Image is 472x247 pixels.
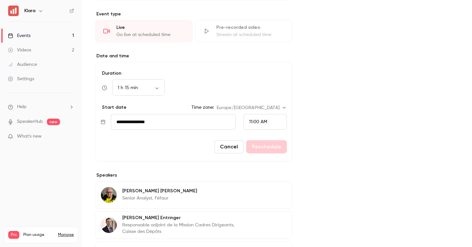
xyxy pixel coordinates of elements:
p: Start date [101,104,127,111]
p: Event type [95,11,292,17]
input: Tue, Feb 17, 2026 [111,114,236,130]
div: Audience [8,61,37,68]
label: Duration [101,70,287,77]
p: Senior Analyst, Féfaur [122,195,197,201]
div: Europe/[GEOGRAPHIC_DATA] [217,104,287,111]
img: Michel Diaz [101,187,117,203]
div: Live [116,24,184,31]
div: Events [8,32,30,39]
div: Pre-recorded video [216,24,284,31]
label: Time zone: [191,104,214,111]
button: Cancel [214,140,244,153]
div: LiveGo live at scheduled time [95,20,192,42]
a: SpeakerHub [17,118,43,125]
h6: Klara [24,8,35,14]
div: From [244,114,287,130]
li: help-dropdown-opener [8,104,74,110]
p: [PERSON_NAME] [PERSON_NAME] [122,188,197,194]
div: Olivier Entringer[PERSON_NAME] EntringerResponsable adjoint de la Mission Cadres Dirigeants, Cais... [95,211,292,239]
img: Olivier Entringer [101,217,117,233]
div: Go live at scheduled time [116,31,184,38]
div: Stream at scheduled time [216,31,284,38]
p: [PERSON_NAME] Entringer [122,215,250,221]
a: Manage [58,232,74,237]
span: 11:00 AM [249,120,267,124]
span: What's new [17,133,42,140]
label: Date and time [95,53,292,59]
span: Plan usage [23,232,54,237]
div: Michel Diaz[PERSON_NAME] [PERSON_NAME]Senior Analyst, Féfaur [95,181,292,209]
span: new [47,119,60,125]
div: Pre-recorded videoStream at scheduled time [195,20,292,42]
div: Videos [8,47,31,53]
img: Klara [8,6,19,16]
p: Responsable adjoint de la Mission Cadres Dirigeants, Caisse des Dépôts [122,222,250,235]
div: Settings [8,76,34,82]
span: Help [17,104,27,110]
span: Pro [8,231,19,239]
label: Speakers [95,172,292,179]
div: 1 h 15 min [112,85,165,91]
iframe: Noticeable Trigger [66,134,74,140]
